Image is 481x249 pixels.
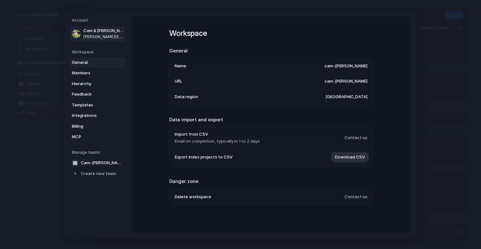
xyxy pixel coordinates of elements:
[175,93,198,100] span: Data region
[72,49,125,55] h5: Workspace
[72,112,113,119] span: Integrations
[70,100,125,110] a: Templates
[72,159,78,166] div: 🏢
[335,154,365,160] span: Download CSV
[70,78,125,89] a: Hierarchy
[72,149,125,155] h5: Manage teams
[72,91,113,98] span: Feedback
[175,138,260,144] span: Email on completion, typically in 1 to 2 days
[345,134,367,141] span: Contact us
[324,63,367,69] span: cam-[PERSON_NAME]
[83,34,124,39] span: [PERSON_NAME][EMAIL_ADDRESS][DOMAIN_NAME]
[81,170,116,177] span: Create new team
[345,193,367,200] span: Contact us
[70,89,125,99] a: Feedback
[70,68,125,78] a: Members
[70,111,125,121] a: Integrations
[70,168,125,178] a: Create new team
[70,158,125,168] a: 🏢Cam-[PERSON_NAME]
[169,178,373,185] h2: Danger zone
[72,80,113,87] span: Hierarchy
[175,193,211,200] span: Delete workspace
[70,121,125,131] a: Billing
[175,63,186,69] span: Name
[169,28,373,39] h1: Workspace
[72,123,113,129] span: Billing
[325,93,367,100] span: [GEOGRAPHIC_DATA]
[72,70,113,76] span: Members
[81,159,123,166] span: Cam-[PERSON_NAME]
[169,47,373,55] h2: General
[72,59,113,65] span: General
[175,154,233,160] span: Export Index projects to CSV
[331,152,369,162] button: Download CSV
[72,102,113,108] span: Templates
[72,17,125,23] h5: Account
[175,131,260,138] span: Import from CSV
[83,28,124,34] span: Cam & [PERSON_NAME]
[70,57,125,67] a: General
[324,78,367,84] span: cam-[PERSON_NAME]
[72,134,113,140] span: MCP
[70,26,125,42] a: Cam & [PERSON_NAME][PERSON_NAME][EMAIL_ADDRESS][DOMAIN_NAME]
[70,132,125,142] a: MCP
[175,78,182,84] span: URL
[169,116,373,123] h2: Data import and export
